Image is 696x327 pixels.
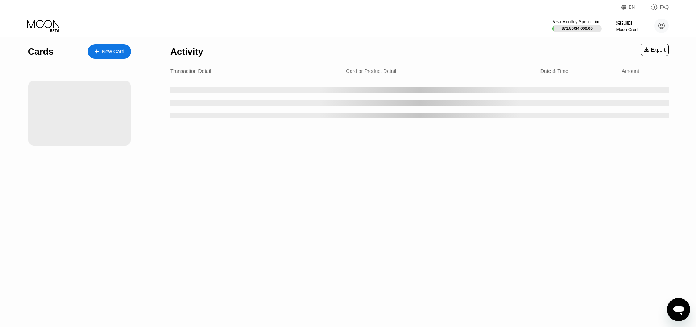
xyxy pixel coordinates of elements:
div: Card or Product Detail [346,68,396,74]
div: Moon Credit [616,27,640,32]
div: Amount [622,68,639,74]
iframe: Button to launch messaging window [667,298,690,321]
div: Date & Time [540,68,568,74]
div: EN [629,5,635,10]
div: Activity [170,46,203,57]
div: Visa Monthly Spend Limit$71.80/$4,000.00 [552,19,601,32]
div: $71.80 / $4,000.00 [562,26,593,30]
div: Transaction Detail [170,68,211,74]
div: FAQ [660,5,669,10]
div: Export [641,44,669,56]
div: $6.83Moon Credit [616,20,640,32]
div: FAQ [643,4,669,11]
div: Visa Monthly Spend Limit [552,19,601,24]
div: New Card [102,49,124,55]
div: $6.83 [616,20,640,27]
div: Cards [28,46,54,57]
div: New Card [88,44,131,59]
div: Export [644,47,666,53]
div: EN [621,4,643,11]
